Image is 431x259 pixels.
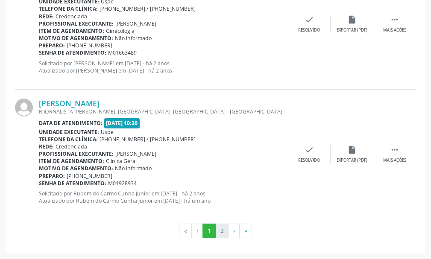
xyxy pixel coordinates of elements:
b: Preparo: [39,172,65,180]
div: Exportar (PDF) [337,27,367,33]
i:  [390,15,399,24]
button: Go to next page [228,224,240,238]
b: Item de agendamento: [39,157,104,165]
span: M01663489 [108,49,137,56]
b: Rede: [39,13,54,20]
button: Go to page 1 [202,224,216,238]
b: Senha de atendimento: [39,180,106,187]
span: Clinica Geral [106,157,137,165]
b: Motivo de agendamento: [39,165,113,172]
i:  [390,145,399,154]
span: [DATE] 10:30 [104,118,140,128]
b: Unidade executante: [39,128,99,136]
span: [PHONE_NUMBER] [67,42,112,49]
b: Motivo de agendamento: [39,35,113,42]
div: Resolvido [298,27,320,33]
b: Data de atendimento: [39,119,103,127]
a: [PERSON_NAME] [39,99,100,108]
p: Solicitado por [PERSON_NAME] em [DATE] - há 2 anos Atualizado por [PERSON_NAME] em [DATE] - há 2 ... [39,60,288,74]
div: R JORNALISTA [PERSON_NAME], [GEOGRAPHIC_DATA], [GEOGRAPHIC_DATA] - [GEOGRAPHIC_DATA] [39,108,288,115]
i: check [305,145,314,154]
span: Uspe [101,128,114,136]
ul: Pagination [15,224,416,238]
div: Resolvido [298,157,320,163]
div: Exportar (PDF) [337,157,367,163]
i: check [305,15,314,24]
i: insert_drive_file [347,15,357,24]
b: Telefone da clínica: [39,5,98,12]
b: Rede: [39,143,54,150]
p: Solicitado por Rubem do Carmo Cunha Junior em [DATE] - há 2 anos Atualizado por Rubem do Carmo Cu... [39,190,288,204]
b: Profissional executante: [39,150,114,157]
span: [PHONE_NUMBER] / [PHONE_NUMBER] [100,136,196,143]
div: Mais ações [383,157,406,163]
button: Go to last page [239,224,252,238]
b: Senha de atendimento: [39,49,106,56]
span: Credenciada [56,13,87,20]
img: img [15,99,33,116]
div: Mais ações [383,27,406,33]
span: Credenciada [56,143,87,150]
b: Preparo: [39,42,65,49]
span: [PHONE_NUMBER] / [PHONE_NUMBER] [100,5,196,12]
b: Item de agendamento: [39,27,104,35]
span: Não informado [115,35,152,42]
b: Profissional executante: [39,20,114,27]
button: Go to page 2 [215,224,229,238]
span: M01928934 [108,180,137,187]
span: [PERSON_NAME] [115,150,156,157]
span: Ginecologia [106,27,135,35]
span: Não informado [115,165,152,172]
span: [PHONE_NUMBER] [67,172,112,180]
i: insert_drive_file [347,145,357,154]
b: Telefone da clínica: [39,136,98,143]
span: [PERSON_NAME] [115,20,156,27]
